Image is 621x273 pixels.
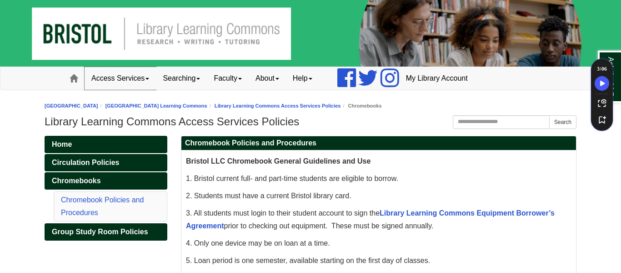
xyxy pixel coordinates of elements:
a: Faculty [207,67,249,90]
span: Bristol LLC Chromebook General Guidelines and Use [186,157,371,165]
a: [GEOGRAPHIC_DATA] Learning Commons [105,103,207,108]
a: Searching [156,67,207,90]
span: Group Study Room Policies [52,228,148,236]
a: Group Study Room Policies [45,223,167,241]
span: Home [52,140,72,148]
span: 2. Students must have a current Bristol library card. [186,192,351,200]
nav: breadcrumb [45,102,576,110]
li: Chromebooks [341,102,381,110]
div: Guide Pages [45,136,167,241]
span: 5. Loan period is one semester, available starting on the first day of classes. [186,257,430,264]
span: Circulation Policies [52,159,119,166]
span: 4. Only one device may be on loan at a time. [186,239,330,247]
a: My Library Account [399,67,475,90]
span: Chromebooks [52,177,101,185]
a: Chromebook Policies and Procedures [61,196,144,216]
a: Help [286,67,319,90]
a: Access Services [85,67,156,90]
a: Library Learning Commons Access Services Policies [215,103,341,108]
h1: Library Learning Commons Access Services Policies [45,115,576,128]
h2: Chromebook Policies and Procedures [181,136,576,150]
a: Chromebooks [45,172,167,190]
a: Circulation Policies [45,154,167,171]
a: About [249,67,286,90]
span: 1. Bristol current full- and part-time students are eligible to borrow. [186,175,398,182]
a: [GEOGRAPHIC_DATA] [45,103,98,108]
span: 3. All students must login to their student account to sign the prior to checking out equipment. ... [186,209,555,230]
a: Home [45,136,167,153]
a: Library Learning Commons Equipment Borrower’s Agreement [186,209,555,230]
button: Search [549,115,576,129]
